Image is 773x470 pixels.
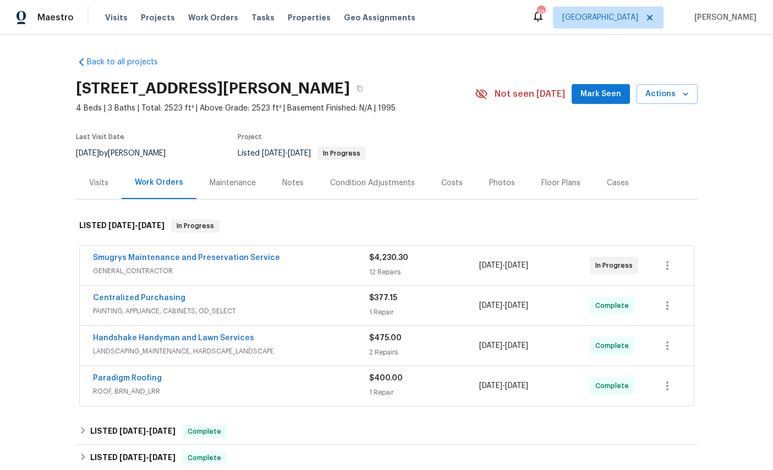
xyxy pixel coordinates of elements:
div: 12 Repairs [369,267,480,278]
span: Visits [105,12,128,23]
span: [DATE] [76,150,99,157]
a: Paradigm Roofing [93,374,162,382]
div: LISTED [DATE]-[DATE]In Progress [76,208,698,244]
span: ROOF, BRN_AND_LRR [93,386,369,397]
span: Complete [183,426,226,437]
span: [DATE] [149,427,176,435]
span: Complete [595,380,633,391]
span: Listed [238,150,366,157]
span: LANDSCAPING_MAINTENANCE, HARDSCAPE_LANDSCAPE [93,346,369,357]
span: [DATE] [149,454,176,461]
a: Smugrys Maintenance and Preservation Service [93,254,280,262]
span: Projects [141,12,175,23]
a: Handshake Handyman and Lawn Services [93,334,254,342]
h6: LISTED [90,425,176,438]
div: Visits [89,178,108,189]
span: - [108,222,165,229]
span: Work Orders [188,12,238,23]
div: by [PERSON_NAME] [76,147,179,160]
span: In Progress [319,150,365,157]
span: [GEOGRAPHIC_DATA] [562,12,638,23]
h2: [STREET_ADDRESS][PERSON_NAME] [76,83,350,94]
span: [DATE] [505,342,528,350]
div: Cases [607,178,629,189]
h6: LISTED [79,219,165,233]
div: Maintenance [210,178,256,189]
div: 1 Repair [369,307,480,318]
span: GENERAL_CONTRACTOR [93,266,369,277]
a: Centralized Purchasing [93,294,185,302]
h6: LISTED [90,451,176,465]
div: Work Orders [135,177,183,188]
span: [DATE] [108,222,135,229]
span: Tasks [251,14,275,21]
span: Maestro [37,12,74,23]
div: Notes [282,178,304,189]
div: Condition Adjustments [330,178,415,189]
span: [DATE] [119,427,146,435]
span: - [479,300,528,311]
span: - [479,260,528,271]
span: Actions [645,87,689,101]
span: [DATE] [479,262,502,269]
div: Photos [489,178,515,189]
span: - [479,340,528,351]
a: Back to all projects [76,57,182,68]
span: In Progress [172,220,218,231]
div: 1 Repair [369,387,480,398]
span: [DATE] [505,382,528,390]
span: [DATE] [119,454,146,461]
span: - [119,427,176,435]
span: $377.15 [369,294,397,302]
span: [DATE] [288,150,311,157]
span: [DATE] [262,150,285,157]
span: Not seen [DATE] [495,89,565,99]
span: Mark Seen [580,87,621,101]
span: [DATE] [505,262,528,269]
button: Mark Seen [572,84,630,104]
span: - [119,454,176,461]
span: $4,230.30 [369,254,408,262]
span: $400.00 [369,374,403,382]
span: Complete [595,300,633,311]
span: Complete [183,452,226,463]
span: - [262,150,311,157]
div: 18 [537,7,545,18]
span: [DATE] [505,302,528,309]
span: 4 Beds | 3 Baths | Total: 2523 ft² | Above Grade: 2523 ft² | Basement Finished: N/A | 1995 [76,103,475,114]
div: Costs [441,178,463,189]
span: In Progress [595,260,637,271]
div: Floor Plans [541,178,580,189]
span: [DATE] [138,222,165,229]
span: Geo Assignments [344,12,415,23]
div: 2 Repairs [369,347,480,358]
span: [PERSON_NAME] [690,12,756,23]
div: LISTED [DATE]-[DATE]Complete [76,418,698,445]
span: PAINTING, APPLIANCE, CABINETS, OD_SELECT [93,306,369,317]
span: Properties [288,12,331,23]
button: Copy Address [350,79,370,98]
span: [DATE] [479,342,502,350]
span: Last Visit Date [76,134,124,140]
span: $475.00 [369,334,402,342]
span: - [479,380,528,391]
span: [DATE] [479,382,502,390]
span: Project [238,134,262,140]
button: Actions [637,84,698,104]
span: [DATE] [479,302,502,309]
span: Complete [595,340,633,351]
